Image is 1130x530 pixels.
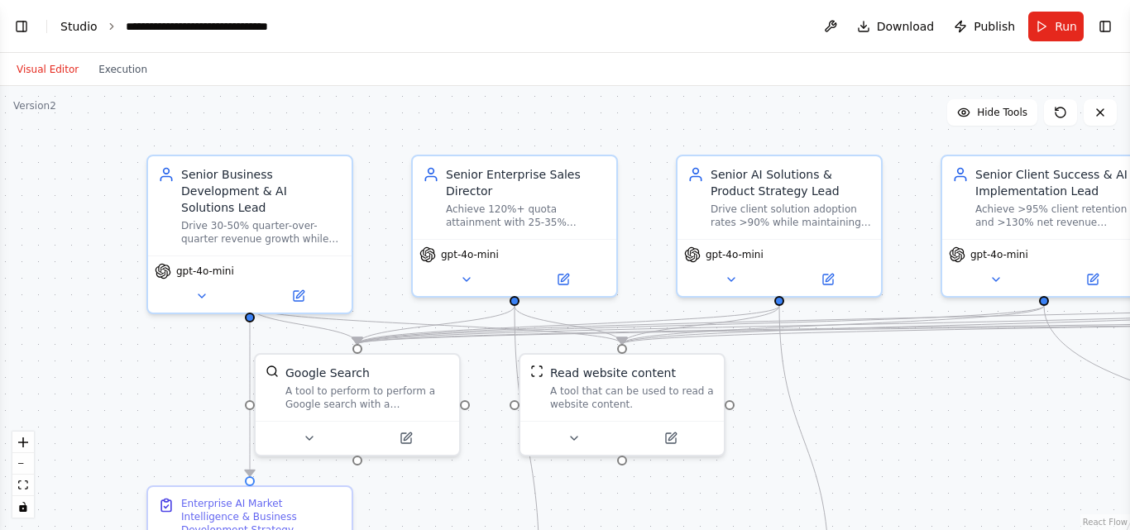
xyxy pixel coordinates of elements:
[446,166,606,199] div: Senior Enterprise Sales Director
[89,60,157,79] button: Execution
[970,248,1028,261] span: gpt-4o-mini
[1094,15,1117,38] button: Show right sidebar
[519,353,725,456] div: ScrapeWebsiteToolRead website contentA tool that can be used to read a website content.
[947,99,1037,126] button: Hide Tools
[706,248,764,261] span: gpt-4o-mini
[60,20,98,33] a: Studio
[10,15,33,38] button: Show left sidebar
[254,353,461,456] div: SerpApiGoogleSearchToolGoogle SearchA tool to perform to perform a Google search with a search_qu...
[176,265,234,278] span: gpt-4o-mini
[1055,18,1077,35] span: Run
[12,496,34,518] button: toggle interactivity
[12,453,34,475] button: zoom out
[285,365,370,381] div: Google Search
[1083,518,1128,527] a: React Flow attribution
[251,286,345,306] button: Open in side panel
[711,203,871,229] div: Drive client solution adoption rates >90% while maintaining project success scores >95% through i...
[550,384,714,411] div: A tool that can be used to read a website content.
[877,18,935,35] span: Download
[60,18,312,35] nav: breadcrumb
[12,475,34,496] button: fit view
[781,270,874,289] button: Open in side panel
[530,365,543,378] img: ScrapeWebsiteTool
[947,12,1022,41] button: Publish
[676,155,883,298] div: Senior AI Solutions & Product Strategy LeadDrive client solution adoption rates >90% while mainta...
[441,248,499,261] span: gpt-4o-mini
[1028,12,1084,41] button: Run
[516,270,610,289] button: Open in side panel
[146,155,353,314] div: Senior Business Development & AI Solutions LeadDrive 30-50% quarter-over-quarter revenue growth w...
[550,365,676,381] div: Read website content
[13,99,56,112] div: Version 2
[974,18,1015,35] span: Publish
[266,365,279,378] img: SerpApiGoogleSearchTool
[411,155,618,298] div: Senior Enterprise Sales DirectorAchieve 120%+ quota attainment with 25-35% opportunity-to-close r...
[711,166,871,199] div: Senior AI Solutions & Product Strategy Lead
[285,384,449,411] div: A tool to perform to perform a Google search with a search_query.
[181,166,342,216] div: Senior Business Development & AI Solutions Lead
[12,432,34,518] div: React Flow controls
[624,428,717,448] button: Open in side panel
[850,12,941,41] button: Download
[242,306,258,476] g: Edge from 9b3e4a82-b755-48c0-9ce7-3747f4da32f9 to f720c216-2bf7-4d54-9324-61e076cd72ac
[359,428,452,448] button: Open in side panel
[977,106,1027,119] span: Hide Tools
[7,60,89,79] button: Visual Editor
[12,432,34,453] button: zoom in
[446,203,606,229] div: Achieve 120%+ quota attainment with 25-35% opportunity-to-close rate while maintaining average de...
[181,219,342,246] div: Drive 30-50% quarter-over-quarter revenue growth while maintaining client LTV:CAC ratio of 5:1 or...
